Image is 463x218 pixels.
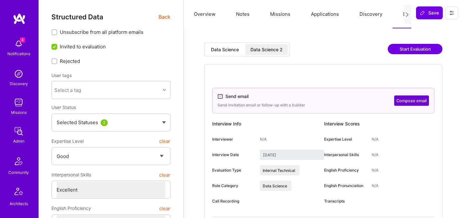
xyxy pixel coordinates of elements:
img: bell [12,37,25,50]
button: Start Evaluation [388,44,442,54]
div: Expertise Level [324,136,367,142]
span: Invited to evaluation [60,43,106,50]
div: N/A [372,183,378,189]
div: Notifications [7,50,30,57]
div: Data Science [211,46,239,53]
button: Compose email [394,95,429,106]
span: Back [159,13,170,21]
div: Admin [13,138,24,144]
div: Select a tag [54,87,81,94]
button: clear [159,135,170,147]
span: User Status [51,104,76,110]
div: Evaluation Type [212,167,255,173]
div: Interview Date [212,152,255,158]
div: Community [8,169,29,176]
button: clear [159,203,170,214]
div: Send email [225,93,249,100]
div: Interviewer [212,136,255,142]
span: Rejected [60,58,80,64]
img: Architects [11,185,26,200]
span: English Proficiency [51,203,91,214]
button: Save [416,6,443,19]
div: N/A [372,167,378,173]
div: Interpersonal Skills [324,152,367,158]
img: Community [11,154,26,169]
div: English Pronunciation [324,183,367,189]
div: Role Category [212,183,255,189]
div: English Proficiency [324,167,367,173]
span: Structured Data [51,13,103,21]
div: Send invitation email or follow-up with a builder [218,102,305,108]
span: Unsubscribe from all platform emails [60,29,143,35]
i: icon Chevron [163,88,166,92]
div: N/A [372,152,378,158]
label: User tags [51,72,72,78]
div: 2 [101,119,108,126]
span: Selected Statuses [57,119,98,125]
i: icon Next [405,12,410,17]
div: Missions [11,109,27,116]
div: Discovery [10,80,28,87]
div: Data Science 2 [250,46,283,53]
span: Interpersonal Skills [51,169,91,181]
img: discovery [12,67,25,80]
img: teamwork [12,96,25,109]
div: Interview Scores [324,119,434,129]
div: Architects [10,200,28,207]
img: logo [13,13,26,25]
div: Transcripts [324,198,367,204]
div: Interview Info [212,119,324,129]
img: caret [162,121,166,124]
span: Save [420,10,439,16]
span: 4 [20,37,25,43]
button: clear [159,169,170,181]
div: N/A [260,136,267,142]
img: admin teamwork [12,125,25,138]
span: Expertise Level [51,135,84,147]
div: N/A [372,136,378,142]
div: Call Recording [212,198,255,204]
